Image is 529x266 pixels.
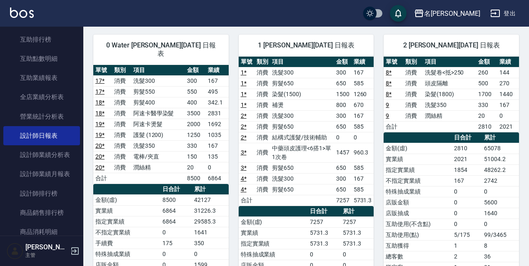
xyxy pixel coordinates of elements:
[255,67,270,78] td: 消費
[384,219,452,229] td: 互助使用(不含點)
[334,67,352,78] td: 300
[384,57,519,132] table: a dense table
[270,143,334,162] td: 中藥頭皮護理<6搭1>單1次卷
[452,132,482,143] th: 日合計
[352,132,374,143] td: 0
[334,143,352,162] td: 1457
[497,99,519,110] td: 167
[160,194,192,205] td: 8500
[482,175,519,186] td: 2742
[384,121,403,132] td: 合計
[3,49,80,68] a: 互助點數明細
[384,240,452,251] td: 互助獲得
[334,89,352,99] td: 1500
[3,87,80,107] a: 全店業績分析表
[384,208,452,219] td: 店販抽成
[497,67,519,78] td: 144
[3,145,80,164] a: 設計師業績分析表
[185,129,206,140] td: 1250
[3,107,80,126] a: 營業統計分析表
[3,184,80,203] a: 設計師排行榜
[255,173,270,184] td: 消費
[192,227,228,238] td: 1641
[352,143,374,162] td: 960.3
[192,238,228,249] td: 350
[131,151,185,162] td: 電棒/夾直
[3,203,80,222] a: 商品銷售排行榜
[3,164,80,184] a: 設計師業績月報表
[131,140,185,151] td: 洗髮350
[206,151,229,162] td: 135
[476,89,498,99] td: 1700
[270,89,334,99] td: 染髮(1500)
[131,97,185,108] td: 剪髮400
[112,119,131,129] td: 消費
[103,41,219,58] span: 0 Water [PERSON_NAME][DATE] 日報表
[160,249,192,259] td: 0
[482,240,519,251] td: 8
[334,121,352,132] td: 650
[160,227,192,238] td: 0
[255,132,270,143] td: 消費
[334,78,352,89] td: 650
[476,110,498,121] td: 20
[185,151,206,162] td: 150
[384,164,452,175] td: 指定實業績
[206,140,229,151] td: 167
[334,184,352,195] td: 650
[334,132,352,143] td: 0
[131,162,185,173] td: 潤絲精
[352,121,374,132] td: 585
[131,65,185,76] th: 項目
[482,164,519,175] td: 48262.2
[206,65,229,76] th: 業績
[334,57,352,67] th: 金額
[93,205,160,216] td: 實業績
[131,129,185,140] td: 護髮 (1200)
[452,240,482,251] td: 1
[192,205,228,216] td: 31226.3
[249,41,364,50] span: 1 [PERSON_NAME][DATE] 日報表
[270,99,334,110] td: 補燙
[192,184,228,195] th: 累計
[112,86,131,97] td: 消費
[482,132,519,143] th: 累計
[112,97,131,108] td: 消費
[239,57,255,67] th: 單號
[482,143,519,154] td: 65078
[255,143,270,162] td: 消費
[403,99,423,110] td: 消費
[112,129,131,140] td: 消費
[255,89,270,99] td: 消費
[423,67,476,78] td: 洗髮卷<抵>250
[131,75,185,86] td: 洗髮300
[112,75,131,86] td: 消費
[341,238,374,249] td: 5731.3
[270,132,334,143] td: 結構式護髮/技術輔助
[384,251,452,262] td: 總客數
[10,7,34,18] img: Logo
[93,65,229,184] table: a dense table
[239,249,308,260] td: 特殊抽成業績
[112,140,131,151] td: 消費
[452,208,482,219] td: 0
[255,57,270,67] th: 類別
[384,175,452,186] td: 不指定實業績
[206,119,229,129] td: 1692
[403,110,423,121] td: 消費
[270,110,334,121] td: 洗髮300
[3,126,80,145] a: 設計師日報表
[239,238,308,249] td: 指定實業績
[341,249,374,260] td: 0
[206,75,229,86] td: 167
[185,108,206,119] td: 3500
[308,227,341,238] td: 5731.3
[452,143,482,154] td: 2810
[308,206,341,217] th: 日合計
[239,195,255,206] td: 合計
[255,78,270,89] td: 消費
[384,197,452,208] td: 店販金額
[403,78,423,89] td: 消費
[423,99,476,110] td: 洗髮350
[452,251,482,262] td: 2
